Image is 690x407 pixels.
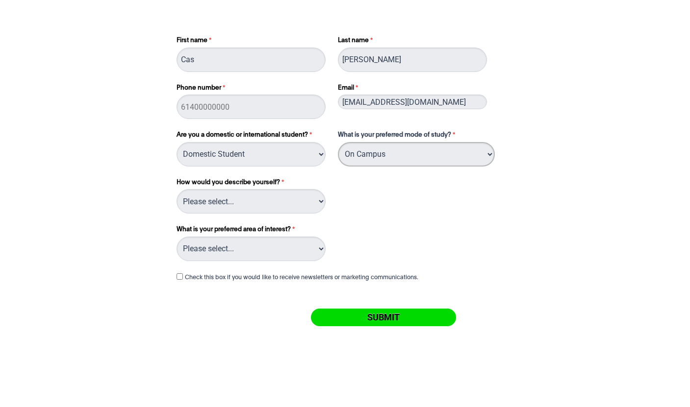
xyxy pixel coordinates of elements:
[177,237,326,261] select: What is your preferred area of interest?
[177,48,326,72] input: First name
[177,36,328,48] label: First name
[177,142,326,167] select: Are you a domestic or international student?
[177,225,328,237] label: What is your preferred area of interest?
[177,189,326,214] select: How would you describe yourself?
[177,130,328,142] label: Are you a domestic or international student?
[338,95,487,109] input: Email
[338,83,489,95] label: Email
[338,142,495,167] select: What is your preferred mode of study?
[185,274,418,281] label: Check this box if you would like to receive newsletters or marketing communications.
[338,36,489,48] label: Last name
[177,83,328,95] label: Phone number
[177,95,326,119] input: Phone number
[338,48,487,72] input: Last name
[177,178,328,190] label: How would you describe yourself?
[311,309,456,326] input: Submit
[338,132,451,138] span: What is your preferred mode of study?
